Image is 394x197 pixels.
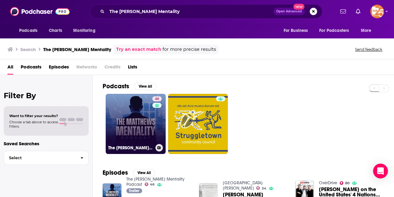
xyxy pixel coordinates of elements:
[20,46,36,52] h3: Search
[370,5,384,18] img: User Profile
[315,25,358,37] button: open menu
[107,7,273,16] input: Search podcasts, credits, & more...
[19,26,37,35] span: Podcasts
[108,145,153,151] h3: The [PERSON_NAME] Mentality Podcast
[4,156,75,160] span: Select
[129,189,139,193] span: Trailer
[340,181,350,185] a: 80
[361,26,371,35] span: More
[126,177,184,187] a: The Matthews Mentality Podcast
[353,47,384,52] button: Send feedback
[49,26,62,35] span: Charts
[222,180,262,191] a: Church of Saint Agnes
[10,6,70,17] img: Podchaser - Follow, Share and Rate Podcasts
[15,25,45,37] button: open menu
[353,6,363,17] a: Show notifications dropdown
[21,62,41,75] a: Podcasts
[90,4,322,19] div: Search podcasts, credits, & more...
[262,187,266,190] span: 34
[103,169,128,177] h2: Episodes
[76,62,97,75] span: Networks
[103,82,156,90] a: PodcastsView All
[133,169,155,177] button: View All
[145,182,155,186] a: 46
[128,62,137,75] a: Lists
[345,182,350,185] span: 80
[373,164,388,178] div: Open Intercom Messenger
[7,62,13,75] a: All
[103,82,129,90] h2: Podcasts
[49,62,69,75] a: Episodes
[357,25,379,37] button: open menu
[73,26,95,35] span: Monitoring
[155,96,159,102] span: 46
[69,25,103,37] button: open menu
[283,26,308,35] span: For Business
[9,120,58,129] span: Choose a tab above to access filters.
[103,169,155,177] a: EpisodesView All
[45,25,66,37] a: Charts
[104,62,121,75] span: Credits
[150,183,155,186] span: 46
[293,4,304,10] span: New
[319,180,337,186] a: OverDrive
[163,46,216,53] span: for more precise results
[4,151,89,165] button: Select
[134,83,156,90] button: View All
[319,26,349,35] span: For Podcasters
[273,8,305,15] button: Open AdvancedNew
[9,114,58,118] span: Want to filter your results?
[338,6,348,17] a: Show notifications dropdown
[256,186,266,190] a: 34
[4,91,89,100] h2: Filter By
[276,10,302,13] span: Open Advanced
[370,5,384,18] button: Show profile menu
[116,46,161,53] a: Try an exact match
[370,5,384,18] span: Logged in as kerrifulks
[152,96,162,101] a: 46
[4,141,89,147] p: Saved Searches
[106,94,166,154] a: 46The [PERSON_NAME] Mentality Podcast
[43,46,111,52] h3: The [PERSON_NAME] Mentality
[279,25,316,37] button: open menu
